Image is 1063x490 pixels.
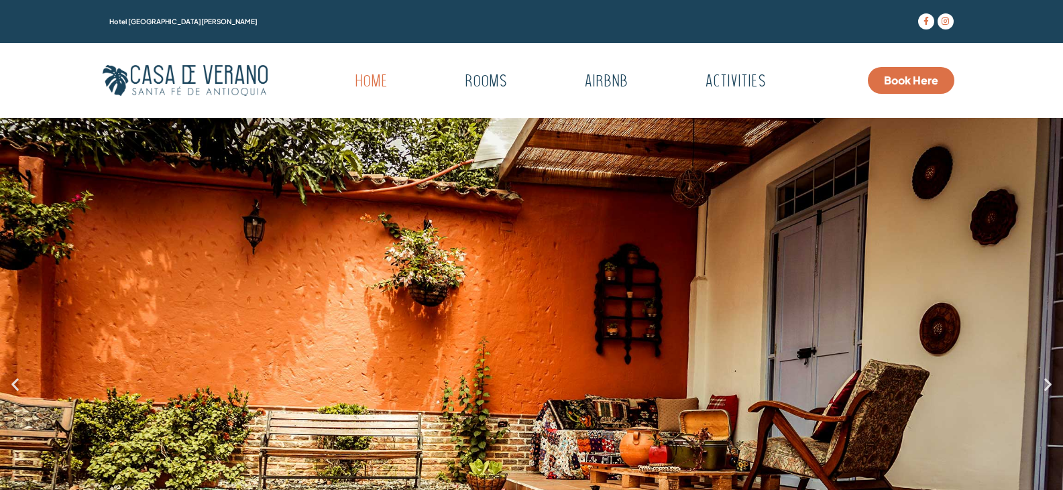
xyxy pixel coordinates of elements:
[321,67,421,98] a: Home
[431,67,541,98] a: Rooms
[551,67,661,98] a: Airbnb
[671,67,799,98] a: Activities
[109,18,795,25] h1: Hotel [GEOGRAPHIC_DATA][PERSON_NAME]
[868,67,954,94] a: Book Here
[884,75,938,86] span: Book Here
